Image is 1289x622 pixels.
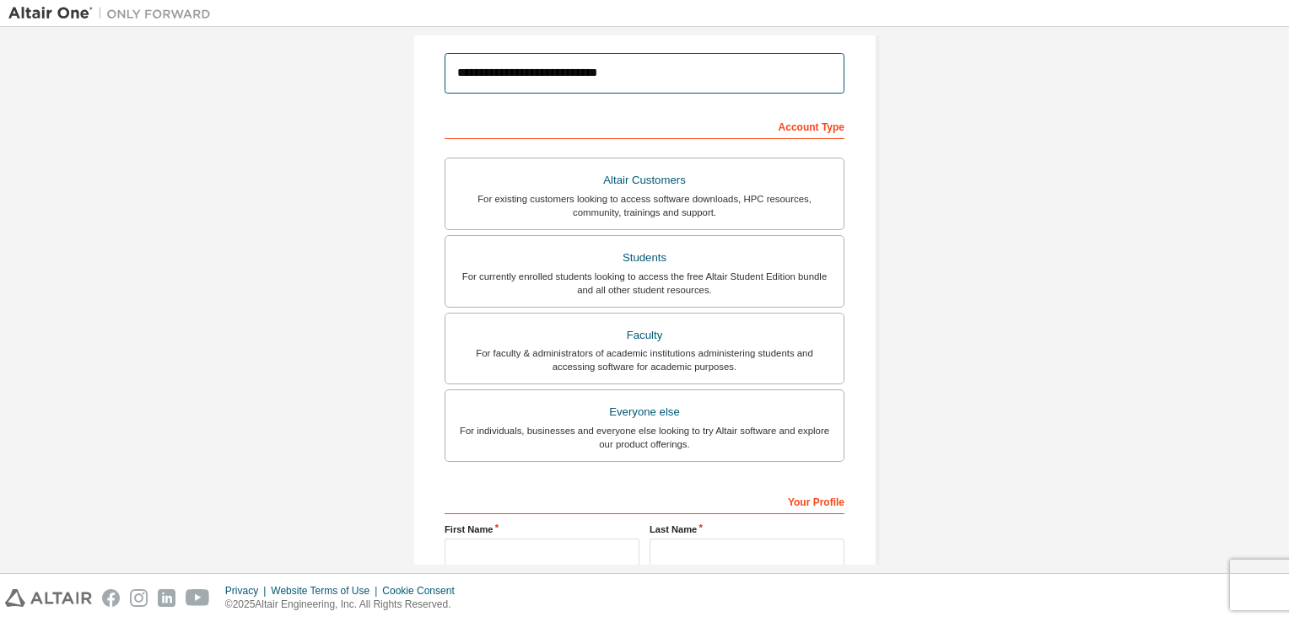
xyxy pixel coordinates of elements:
div: Students [456,246,833,270]
div: For existing customers looking to access software downloads, HPC resources, community, trainings ... [456,192,833,219]
img: Altair One [8,5,219,22]
img: youtube.svg [186,589,210,607]
div: Your Profile [445,487,844,514]
p: © 2025 Altair Engineering, Inc. All Rights Reserved. [225,598,465,612]
div: Everyone else [456,400,833,424]
div: Website Terms of Use [271,584,382,598]
label: Last Name [650,523,844,536]
div: Cookie Consent [382,584,464,598]
div: Altair Customers [456,169,833,192]
img: linkedin.svg [158,589,175,607]
img: instagram.svg [130,589,148,607]
div: Privacy [225,584,271,598]
div: For currently enrolled students looking to access the free Altair Student Edition bundle and all ... [456,270,833,297]
label: First Name [445,523,639,536]
div: Account Type [445,112,844,139]
div: For faculty & administrators of academic institutions administering students and accessing softwa... [456,346,833,373]
div: For individuals, businesses and everyone else looking to try Altair software and explore our prod... [456,424,833,451]
img: facebook.svg [102,589,120,607]
img: altair_logo.svg [5,589,92,607]
div: Faculty [456,324,833,347]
